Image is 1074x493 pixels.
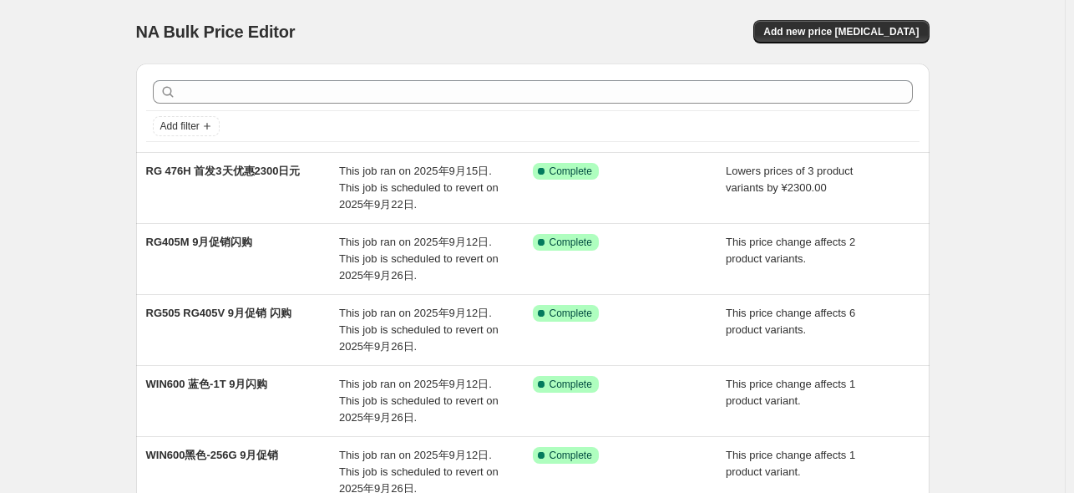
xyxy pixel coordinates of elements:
[339,165,499,211] span: This job ran on 2025年9月15日. This job is scheduled to revert on 2025年9月22日.
[146,307,291,319] span: RG505 RG405V 9月促销 闪购
[726,307,855,336] span: This price change affects 6 product variants.
[153,116,220,136] button: Add filter
[726,378,855,407] span: This price change affects 1 product variant.
[339,378,499,424] span: This job ran on 2025年9月12日. This job is scheduled to revert on 2025年9月26日.
[136,23,296,41] span: NA Bulk Price Editor
[160,119,200,133] span: Add filter
[146,449,279,461] span: WIN600黑色-256G 9月促销
[550,236,592,249] span: Complete
[726,449,855,478] span: This price change affects 1 product variant.
[550,378,592,391] span: Complete
[339,307,499,353] span: This job ran on 2025年9月12日. This job is scheduled to revert on 2025年9月26日.
[146,236,253,248] span: RG405M 9月促销闪购
[763,25,919,38] span: Add new price [MEDICAL_DATA]
[726,236,855,265] span: This price change affects 2 product variants.
[753,20,929,43] button: Add new price [MEDICAL_DATA]
[339,236,499,282] span: This job ran on 2025年9月12日. This job is scheduled to revert on 2025年9月26日.
[146,378,268,390] span: WIN600 蓝色-1T 9月闪购
[550,307,592,320] span: Complete
[550,449,592,462] span: Complete
[726,165,853,194] span: Lowers prices of 3 product variants by ¥2300.00
[550,165,592,178] span: Complete
[146,165,301,177] span: RG 476H 首发3天优惠2300日元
